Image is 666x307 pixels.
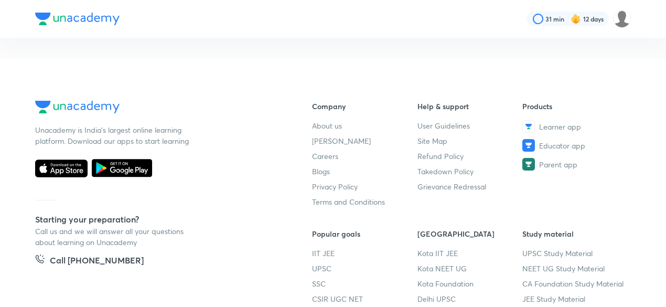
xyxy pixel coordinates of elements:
a: Terms and Conditions [312,196,417,207]
img: Parent app [522,158,535,171]
span: Learner app [539,121,581,132]
a: Call [PHONE_NUMBER] [35,254,144,269]
h6: Company [312,101,417,112]
a: Kota NEET UG [417,263,523,274]
img: streak [571,14,581,24]
h6: Help & support [417,101,523,112]
a: NEET UG Study Material [522,263,628,274]
img: Company Logo [35,101,120,113]
h6: [GEOGRAPHIC_DATA] [417,228,523,239]
a: Site Map [417,135,523,146]
h6: Study material [522,228,628,239]
span: Educator app [539,140,585,151]
img: Educator app [522,139,535,152]
a: Learner app [522,120,628,133]
a: Company Logo [35,101,278,116]
a: Kota IIT JEE [417,248,523,259]
a: CA Foundation Study Material [522,278,628,289]
a: Careers [312,151,417,162]
h5: Starting your preparation? [35,213,278,226]
a: CSIR UGC NET [312,293,417,304]
h6: Popular goals [312,228,417,239]
a: [PERSON_NAME] [312,135,417,146]
a: Takedown Policy [417,166,523,177]
p: Call us and we will answer all your questions about learning on Unacademy [35,226,192,248]
a: Parent app [522,158,628,171]
a: JEE Study Material [522,293,628,304]
a: Privacy Policy [312,181,417,192]
h6: Products [522,101,628,112]
h5: Call [PHONE_NUMBER] [50,254,144,269]
img: Learner app [522,120,535,133]
a: UPSC [312,263,417,274]
span: Parent app [539,159,577,170]
a: Delhi UPSC [417,293,523,304]
a: SSC [312,278,417,289]
img: SAKSHI AGRAWAL [613,10,631,28]
a: Kota Foundation [417,278,523,289]
a: User Guidelines [417,120,523,131]
a: About us [312,120,417,131]
span: Careers [312,151,338,162]
a: UPSC Study Material [522,248,628,259]
a: Blogs [312,166,417,177]
a: Grievance Redressal [417,181,523,192]
a: Educator app [522,139,628,152]
p: Unacademy is India’s largest online learning platform. Download our apps to start learning [35,124,192,146]
a: Refund Policy [417,151,523,162]
a: IIT JEE [312,248,417,259]
img: Company Logo [35,13,120,25]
